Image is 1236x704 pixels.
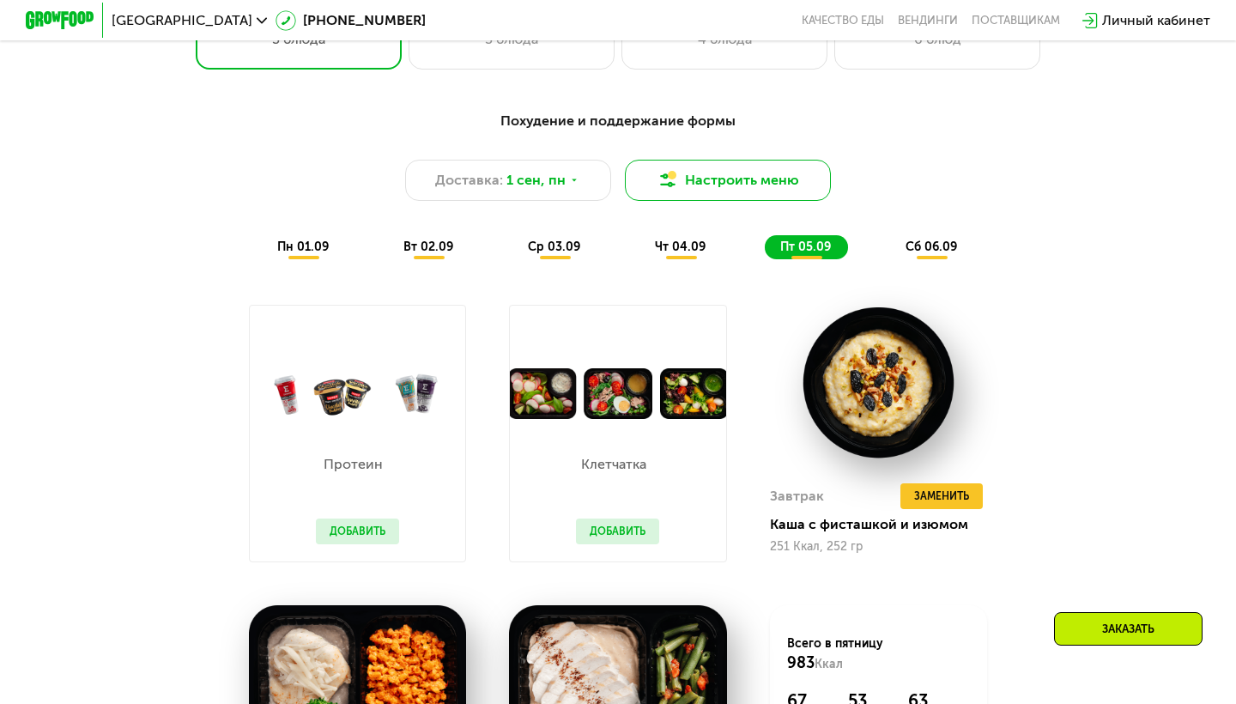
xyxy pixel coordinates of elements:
div: Каша с фисташкой и изюмом [770,516,1001,533]
div: 251 Ккал, 252 гр [770,540,987,554]
span: чт 04.09 [655,240,706,254]
span: ср 03.09 [528,240,580,254]
p: Клетчатка [576,458,651,471]
div: поставщикам [972,14,1060,27]
span: Заменить [914,488,969,505]
a: [PHONE_NUMBER] [276,10,426,31]
span: [GEOGRAPHIC_DATA] [112,14,252,27]
div: Завтрак [770,483,824,509]
span: пт 05.09 [780,240,831,254]
button: Добавить [316,519,399,544]
div: Личный кабинет [1102,10,1210,31]
span: пн 01.09 [277,240,329,254]
p: Протеин [316,458,391,471]
span: Ккал [815,657,843,671]
div: Похудение и поддержание формы [110,111,1126,132]
span: Доставка: [435,170,503,191]
div: Всего в пятницу [787,635,970,673]
button: Добавить [576,519,659,544]
span: вт 02.09 [403,240,453,254]
a: Вендинги [898,14,958,27]
button: Настроить меню [625,160,831,201]
div: Заказать [1054,612,1203,646]
span: 1 сен, пн [506,170,566,191]
a: Качество еды [802,14,884,27]
button: Заменить [900,483,983,509]
span: сб 06.09 [906,240,957,254]
span: 983 [787,653,815,672]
